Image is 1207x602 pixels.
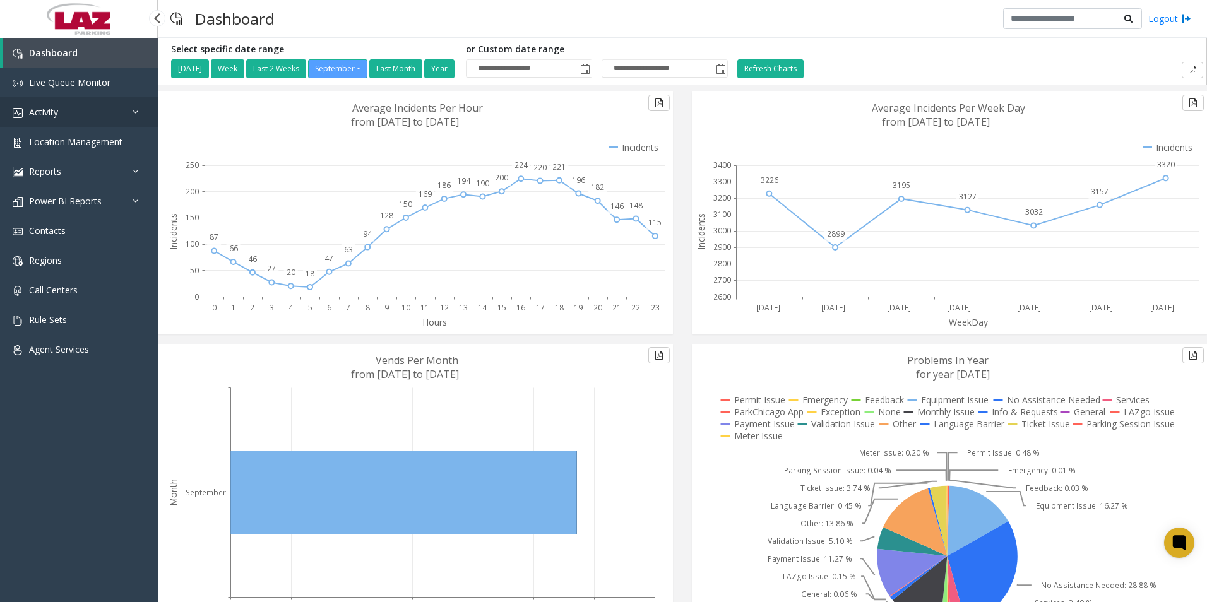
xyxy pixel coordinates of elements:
button: Last Month [369,59,422,78]
button: Refresh Charts [737,59,804,78]
img: 'icon' [13,78,23,88]
text: 194 [457,175,471,186]
text: Feedback: 0.03 % [1026,483,1088,493]
span: Agent Services [29,343,89,355]
text: 115 [648,217,662,228]
text: Payment Issue: 11.27 % [768,553,852,564]
text: Equipment Issue: 16.27 % [1036,500,1128,511]
text: 3195 [893,180,910,191]
text: 66 [229,243,238,254]
img: 'icon' [13,345,23,355]
img: 'icon' [13,108,23,118]
text: 8 [366,302,370,313]
text: 21 [612,302,621,313]
text: Incidents [167,213,179,250]
text: 3320 [1157,159,1175,170]
text: [DATE] [947,302,971,313]
text: 87 [210,232,218,242]
text: 63 [344,244,353,255]
text: 3100 [713,209,731,220]
text: 190 [476,178,489,189]
span: Rule Sets [29,314,67,326]
img: 'icon' [13,49,23,59]
button: Export to pdf [648,95,670,111]
h5: Select specific date range [171,44,456,55]
span: Reports [29,165,61,177]
h3: Dashboard [189,3,281,34]
text: Meter Issue: 0.20 % [859,447,929,458]
text: 3127 [959,191,977,202]
text: 3032 [1025,206,1043,217]
text: Average Incidents Per Week Day [872,101,1025,115]
text: 2700 [713,274,731,285]
text: Permit Issue: 0.48 % [967,447,1040,458]
text: 2800 [713,258,731,269]
text: from [DATE] to [DATE] [351,367,459,381]
text: Average Incidents Per Hour [352,101,483,115]
text: [DATE] [1089,302,1113,313]
span: Regions [29,254,62,266]
button: Export to pdf [648,347,670,363]
text: 18 [555,302,564,313]
text: LAZgo Issue: 0.15 % [783,571,856,582]
text: 1 [231,302,235,313]
text: 182 [591,182,604,192]
text: 200 [495,172,508,183]
text: 20 [287,267,295,278]
img: 'icon' [13,316,23,326]
text: Problems In Year [907,353,989,367]
text: 12 [440,302,449,313]
img: 'icon' [13,286,23,296]
text: 4 [288,302,294,313]
text: 200 [186,186,199,197]
text: 150 [186,212,199,223]
img: pageIcon [170,3,182,34]
text: 14 [478,302,487,313]
text: 3000 [713,225,731,236]
text: Incidents [695,213,707,250]
img: 'icon' [13,227,23,237]
text: Parking Session Issue: 0.04 % [784,465,891,476]
text: Vends Per Month [376,353,458,367]
text: 47 [324,253,333,264]
text: Emergency: 0.01 % [1008,465,1076,476]
text: 23 [651,302,660,313]
text: 13 [459,302,468,313]
text: 3400 [713,160,731,170]
text: 19 [574,302,583,313]
text: Other: 13.86 % [800,518,853,529]
span: Contacts [29,225,66,237]
text: 2600 [713,292,731,302]
a: Logout [1148,12,1191,25]
span: Power BI Reports [29,195,102,207]
span: Call Centers [29,284,78,296]
img: 'icon' [13,197,23,207]
text: 6 [327,302,331,313]
img: logout [1181,12,1191,25]
text: from [DATE] to [DATE] [351,115,459,129]
text: 18 [306,268,314,279]
span: Live Queue Monitor [29,76,110,88]
text: from [DATE] to [DATE] [882,115,990,129]
text: [DATE] [1017,302,1041,313]
text: September [186,487,226,498]
text: 22 [631,302,640,313]
text: 16 [516,302,525,313]
text: No Assistance Needed: 28.88 % [1041,580,1156,591]
button: Export to pdf [1182,95,1204,111]
text: 7 [346,302,350,313]
span: Location Management [29,136,122,148]
img: 'icon' [13,256,23,266]
text: 150 [399,199,412,210]
text: [DATE] [1150,302,1174,313]
text: 3226 [761,175,778,186]
text: 146 [610,201,624,211]
text: 10 [401,302,410,313]
text: WeekDay [949,316,989,328]
text: for year [DATE] [916,367,990,381]
text: 94 [363,228,372,239]
button: [DATE] [171,59,209,78]
span: Dashboard [29,47,78,59]
text: 100 [186,239,199,249]
text: 5 [308,302,312,313]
